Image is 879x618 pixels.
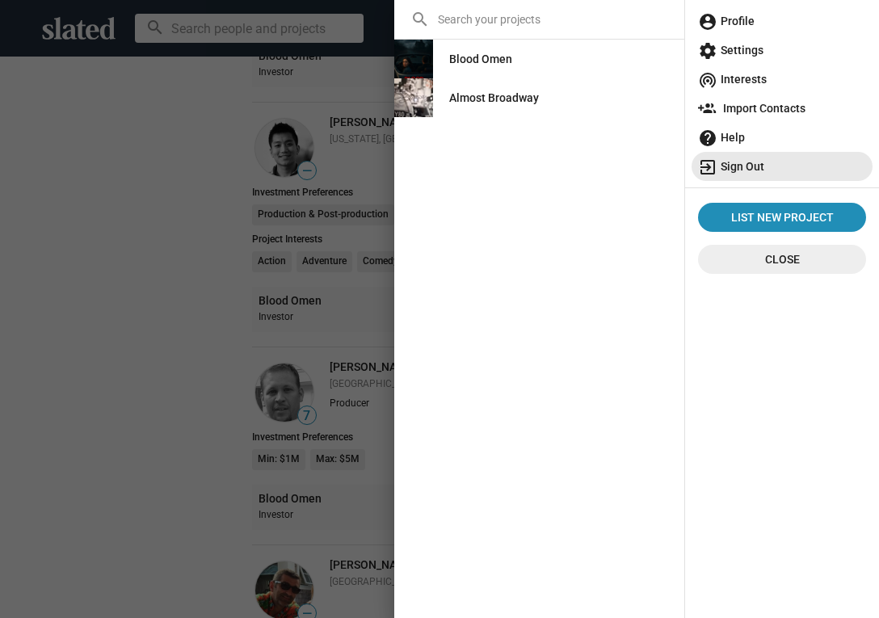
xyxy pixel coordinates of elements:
[698,123,866,152] span: Help
[698,12,717,32] mat-icon: account_circle
[436,83,552,112] a: Almost Broadway
[692,36,873,65] a: Settings
[692,152,873,181] a: Sign Out
[394,78,433,117] img: Almost Broadway
[698,36,866,65] span: Settings
[692,123,873,152] a: Help
[711,245,853,274] span: Close
[698,152,866,181] span: Sign Out
[449,44,512,74] div: Blood Omen
[698,203,866,232] a: List New Project
[410,10,430,29] mat-icon: search
[692,65,873,94] a: Interests
[394,40,433,78] img: Blood Omen
[698,128,717,148] mat-icon: help
[698,41,717,61] mat-icon: settings
[698,65,866,94] span: Interests
[692,6,873,36] a: Profile
[698,70,717,90] mat-icon: wifi_tethering
[698,245,866,274] button: Close
[449,83,539,112] div: Almost Broadway
[698,94,866,123] span: Import Contacts
[698,158,717,177] mat-icon: exit_to_app
[436,44,525,74] a: Blood Omen
[698,6,866,36] span: Profile
[704,203,860,232] span: List New Project
[692,94,873,123] a: Import Contacts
